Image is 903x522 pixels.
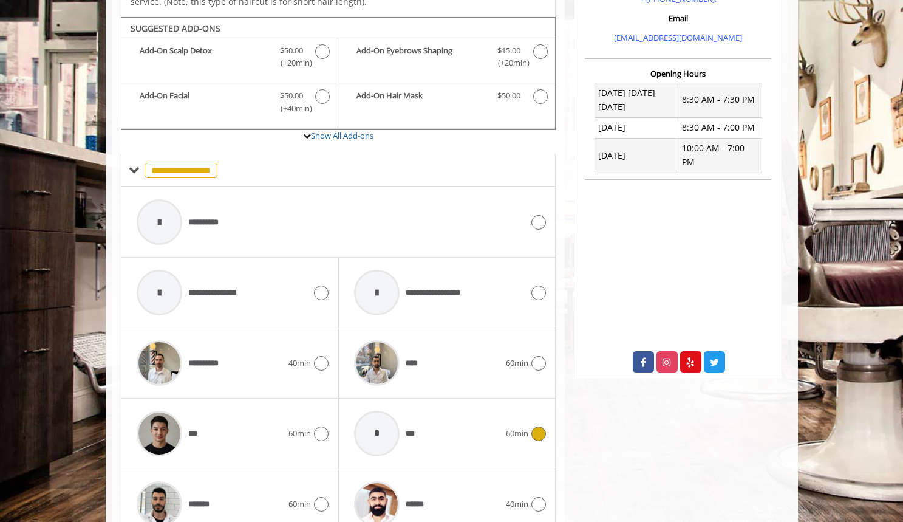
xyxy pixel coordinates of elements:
td: [DATE] [595,117,678,138]
b: SUGGESTED ADD-ONS [131,22,220,34]
span: (+40min ) [273,102,309,115]
label: Add-On Facial [128,89,332,118]
span: 60min [288,498,311,510]
td: 8:30 AM - 7:30 PM [678,83,762,117]
h3: Email [588,14,768,22]
b: Add-On Eyebrows Shaping [356,44,485,70]
b: Add-On Hair Mask [356,89,485,104]
span: $50.00 [280,89,303,102]
span: 60min [506,427,528,440]
label: Add-On Hair Mask [344,89,549,107]
td: [DATE] [DATE] [DATE] [595,83,678,117]
span: (+20min ) [273,57,309,69]
td: 8:30 AM - 7:00 PM [678,117,762,138]
span: $15.00 [497,44,520,57]
h3: Opening Hours [585,69,771,78]
label: Add-On Eyebrows Shaping [344,44,549,73]
label: Add-On Scalp Detox [128,44,332,73]
b: Add-On Scalp Detox [140,44,268,70]
td: [DATE] [595,138,678,173]
span: $50.00 [280,44,303,57]
a: Show All Add-ons [311,130,373,141]
span: 60min [506,357,528,369]
b: Add-On Facial [140,89,268,115]
td: 10:00 AM - 7:00 PM [678,138,762,173]
span: 40min [288,357,311,369]
span: 60min [288,427,311,440]
span: 40min [506,498,528,510]
a: [EMAIL_ADDRESS][DOMAIN_NAME] [614,32,742,43]
span: (+20min ) [491,57,526,69]
div: The Made Man Haircut And Beard Trim Add-onS [121,17,556,130]
span: $50.00 [497,89,520,102]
